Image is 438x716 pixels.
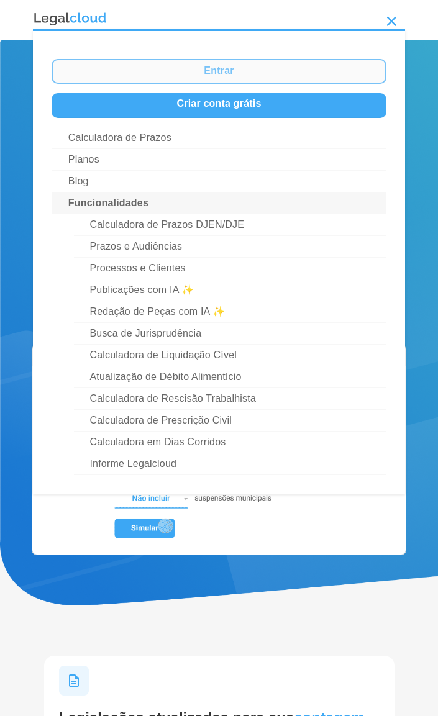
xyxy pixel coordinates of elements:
a: Informe Legalcloud [74,453,386,475]
a: Processos e Clientes [74,258,386,279]
a: Calculadora de Rescisão Trabalhista [74,388,386,410]
a: Prazos e Audiências [74,236,386,258]
img: Logo da Legalcloud [33,11,107,27]
a: Criar conta grátis [52,93,386,118]
a: Calculadora de Liquidação Cível [74,345,386,366]
a: Busca de Jurisprudência [74,323,386,345]
a: Funcionalidades [52,193,386,214]
a: Calculadora de Prescrição Civil [74,410,386,432]
a: Planos [52,149,386,171]
a: Atualização de Débito Alimentício [74,366,386,388]
a: Calculadora de Prazos DJEN/DJE [74,214,386,236]
p: Junte-se aos que facilitam a sua contagem de prazos processuais e cálculos judiciais com a que le... [30,127,408,181]
a: Entrar [52,59,386,84]
a: Calculadora de Prazos [52,127,386,149]
a: Redação de Peças com IA ✨ [74,301,386,323]
img: Ícone Legislações [59,666,89,696]
a: Blog [52,171,386,193]
a: Publicações com IA ✨ [74,279,386,301]
a: Calculadora em Dias Corridos [74,432,386,453]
